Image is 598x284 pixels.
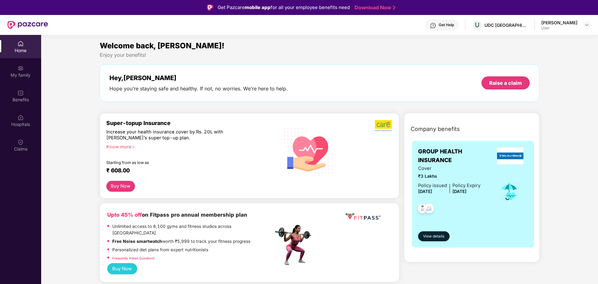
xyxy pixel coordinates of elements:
img: fppp.png [344,211,382,222]
img: fpp.png [273,223,317,267]
div: Super-topup Insurance [106,120,273,126]
p: Personalized diet plans from expert nutritionists [112,247,208,253]
div: Policy Expiry [452,182,480,189]
button: View details [418,231,450,241]
div: Get Pazcare for all your employee benefits need [218,4,350,11]
span: Cover [418,165,480,172]
span: [DATE] [452,189,466,194]
div: Policy issued [418,182,447,189]
img: svg+xml;base64,PHN2ZyB4bWxucz0iaHR0cDovL3d3dy53My5vcmcvMjAwMC9zdmciIHdpZHRoPSI0OC45NDMiIGhlaWdodD... [422,202,437,217]
span: U [475,21,480,29]
img: New Pazcare Logo [7,21,48,29]
div: Know more [106,144,270,148]
p: worth ₹5,999 to track your fitness progress [112,238,250,245]
img: Stroke [393,4,395,11]
img: svg+xml;base64,PHN2ZyB4bWxucz0iaHR0cDovL3d3dy53My5vcmcvMjAwMC9zdmciIHhtbG5zOnhsaW5rPSJodHRwOi8vd3... [279,120,339,181]
button: Buy Now [106,181,135,192]
div: [PERSON_NAME] [541,20,577,26]
div: UDC [GEOGRAPHIC_DATA] [485,22,528,28]
span: Welcome back, [PERSON_NAME]! [100,41,224,50]
div: Starting from as low as [106,160,247,165]
img: svg+xml;base64,PHN2ZyB3aWR0aD0iMjAiIGhlaWdodD0iMjAiIHZpZXdCb3g9IjAgMCAyMCAyMCIgZmlsbD0ibm9uZSIgeG... [17,65,24,71]
div: User [541,26,577,31]
img: svg+xml;base64,PHN2ZyB4bWxucz0iaHR0cDovL3d3dy53My5vcmcvMjAwMC9zdmciIHdpZHRoPSI0OC45NDMiIGhlaWdodD... [415,202,430,217]
img: icon [499,181,519,202]
strong: Free Noise smartwatch [112,239,162,244]
div: Hope you’re staying safe and healthy. If not, no worries. We’re here to help. [109,85,288,92]
span: ₹3 Lakhs [418,173,480,180]
span: Company benefits [411,125,460,133]
strong: mobile app [245,4,271,10]
img: svg+xml;base64,PHN2ZyBpZD0iSGVscC0zMngzMiIgeG1sbnM9Imh0dHA6Ly93d3cudzMub3JnLzIwMDAvc3ZnIiB3aWR0aD... [430,22,436,29]
img: svg+xml;base64,PHN2ZyBpZD0iQ2xhaW0iIHhtbG5zPSJodHRwOi8vd3d3LnczLm9yZy8yMDAwL3N2ZyIgd2lkdGg9IjIwIi... [17,139,24,145]
div: Raise a claim [489,79,522,86]
img: svg+xml;base64,PHN2ZyBpZD0iRHJvcGRvd24tMzJ4MzIiIHhtbG5zPSJodHRwOi8vd3d3LnczLm9yZy8yMDAwL3N2ZyIgd2... [584,22,589,27]
div: Get Help [439,22,454,27]
img: insurerLogo [497,147,524,164]
img: b5dec4f62d2307b9de63beb79f102df3.png [375,120,393,132]
img: svg+xml;base64,PHN2ZyBpZD0iQmVuZWZpdHMiIHhtbG5zPSJodHRwOi8vd3d3LnczLm9yZy8yMDAwL3N2ZyIgd2lkdGg9Ij... [17,90,24,96]
p: Unlimited access to 8,100 gyms and fitness studios across [GEOGRAPHIC_DATA] [112,223,273,237]
a: Frequently Asked Questions! [112,256,155,260]
div: Enjoy your benefits! [100,52,540,58]
b: Upto 45% off [107,212,142,218]
div: ₹ 608.00 [106,167,267,175]
span: right [132,145,135,149]
img: svg+xml;base64,PHN2ZyBpZD0iSG9tZSIgeG1sbnM9Imh0dHA6Ly93d3cudzMub3JnLzIwMDAvc3ZnIiB3aWR0aD0iMjAiIG... [17,41,24,47]
span: [DATE] [418,189,432,194]
img: Logo [207,4,213,11]
div: Hey, [PERSON_NAME] [109,74,288,82]
div: Increase your health insurance cover by Rs. 20L with [PERSON_NAME]’s super top-up plan. [106,129,246,141]
button: Buy Now [107,263,137,275]
span: GROUP HEALTH INSURANCE [418,147,493,165]
a: Download Now [354,4,393,11]
span: View details [423,233,444,239]
img: svg+xml;base64,PHN2ZyBpZD0iSG9zcGl0YWxzIiB4bWxucz0iaHR0cDovL3d3dy53My5vcmcvMjAwMC9zdmciIHdpZHRoPS... [17,114,24,121]
b: on Fitpass pro annual membership plan [107,212,247,218]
